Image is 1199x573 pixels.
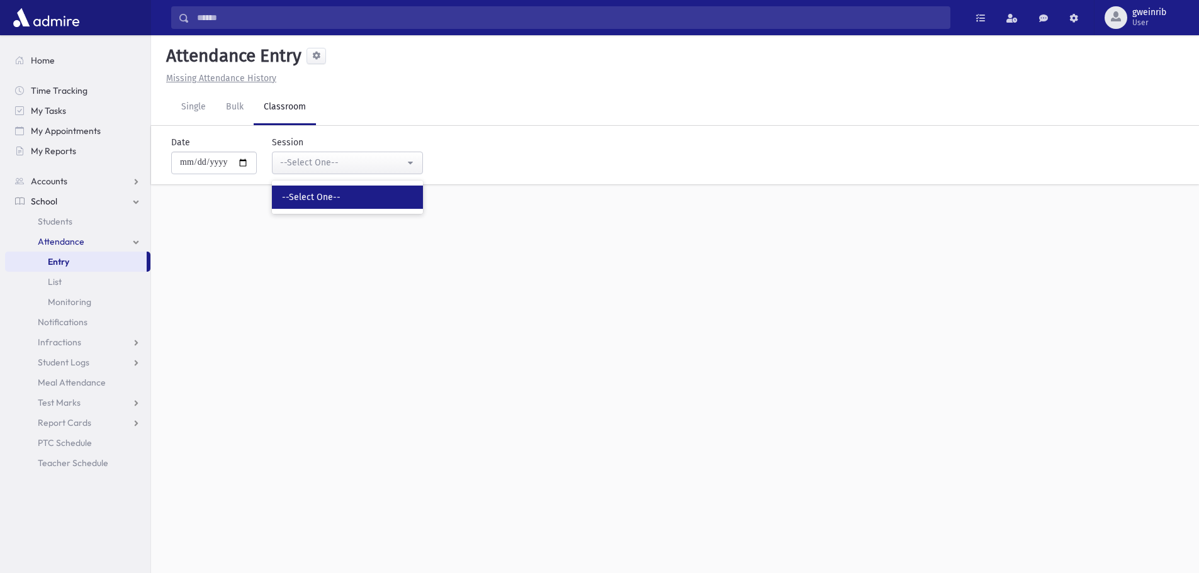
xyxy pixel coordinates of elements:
[38,417,91,428] span: Report Cards
[1132,8,1166,18] span: gweinrib
[5,191,150,211] a: School
[272,152,423,174] button: --Select One--
[5,211,150,231] a: Students
[5,252,147,272] a: Entry
[10,5,82,30] img: AdmirePro
[5,50,150,70] a: Home
[31,105,66,116] span: My Tasks
[5,453,150,473] a: Teacher Schedule
[48,256,69,267] span: Entry
[216,90,254,125] a: Bulk
[5,292,150,312] a: Monitoring
[5,81,150,101] a: Time Tracking
[1132,18,1166,28] span: User
[48,276,62,287] span: List
[38,316,87,328] span: Notifications
[5,101,150,121] a: My Tasks
[38,357,89,368] span: Student Logs
[171,90,216,125] a: Single
[189,6,950,29] input: Search
[282,191,341,204] span: --Select One--
[254,90,316,125] a: Classroom
[31,196,57,207] span: School
[31,125,101,136] span: My Appointments
[38,397,81,408] span: Test Marks
[38,337,81,348] span: Infractions
[31,85,87,96] span: Time Tracking
[5,272,150,292] a: List
[38,437,92,448] span: PTC Schedule
[38,457,108,469] span: Teacher Schedule
[161,73,276,84] a: Missing Attendance History
[38,236,84,247] span: Attendance
[48,296,91,308] span: Monitoring
[38,216,72,227] span: Students
[5,171,150,191] a: Accounts
[5,312,150,332] a: Notifications
[31,55,55,66] span: Home
[5,372,150,392] a: Meal Attendance
[5,141,150,161] a: My Reports
[31,145,76,157] span: My Reports
[5,231,150,252] a: Attendance
[166,73,276,84] u: Missing Attendance History
[5,392,150,413] a: Test Marks
[5,433,150,453] a: PTC Schedule
[5,413,150,433] a: Report Cards
[5,332,150,352] a: Infractions
[5,352,150,372] a: Student Logs
[5,121,150,141] a: My Appointments
[272,136,303,149] label: Session
[171,136,190,149] label: Date
[31,175,67,187] span: Accounts
[161,45,301,67] h5: Attendance Entry
[38,377,106,388] span: Meal Attendance
[280,156,405,169] div: --Select One--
